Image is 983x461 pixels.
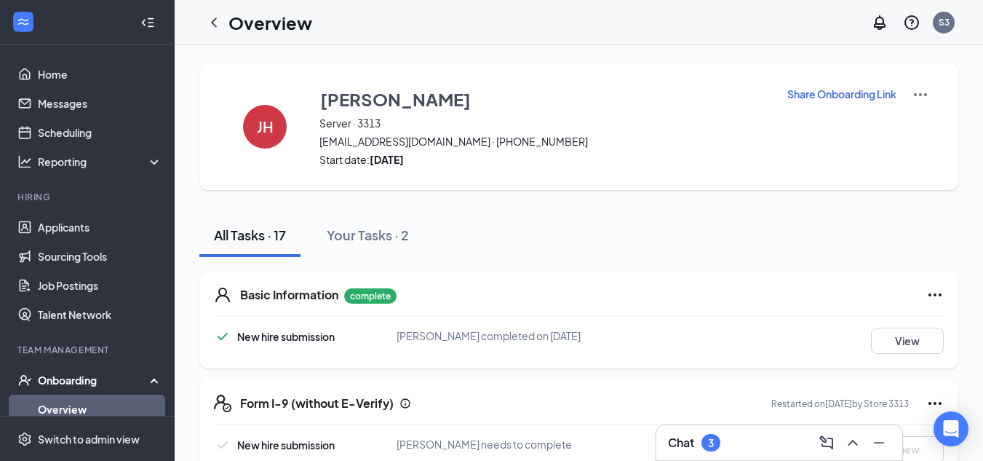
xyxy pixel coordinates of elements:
h5: Form I-9 (without E-Verify) [240,395,394,411]
span: New hire submission [237,438,335,452]
h3: Chat [668,435,694,451]
svg: FormI9EVerifyIcon [214,395,231,412]
svg: ChevronLeft [205,14,223,31]
svg: Settings [17,432,32,446]
a: Talent Network [38,300,162,329]
div: Onboarding [38,373,150,387]
a: Applicants [38,213,162,242]
svg: Ellipses [926,395,944,412]
h1: Overview [228,10,312,35]
svg: User [214,286,231,304]
svg: WorkstreamLogo [16,15,31,29]
svg: Ellipses [926,286,944,304]
svg: Analysis [17,154,32,169]
svg: ComposeMessage [818,434,835,452]
svg: Minimize [870,434,888,452]
button: Share Onboarding Link [787,86,897,102]
svg: UserCheck [17,373,32,387]
span: [PERSON_NAME] completed on [DATE] [397,329,581,342]
div: S3 [939,16,950,28]
div: Switch to admin view [38,432,140,446]
a: Scheduling [38,118,162,147]
svg: Checkmark [214,328,231,345]
svg: Checkmark [214,436,231,454]
div: Your Tasks · 2 [327,226,409,244]
a: Job Postings [38,271,162,300]
div: All Tasks · 17 [214,226,286,244]
span: Start date: [319,152,768,167]
strong: [DATE] [370,153,404,166]
h3: [PERSON_NAME] [320,87,471,111]
div: Reporting [38,154,163,169]
p: complete [344,288,397,304]
button: View [871,328,944,354]
button: ComposeMessage [815,431,838,454]
div: Hiring [17,191,159,203]
button: ChevronUp [841,431,864,454]
div: Open Intercom Messenger [934,411,968,446]
h5: Basic Information [240,287,338,303]
svg: Notifications [871,14,888,31]
span: Server · 3313 [319,116,768,130]
a: Messages [38,89,162,118]
span: [EMAIL_ADDRESS][DOMAIN_NAME] · [PHONE_NUMBER] [319,134,768,149]
h4: JH [257,122,274,132]
button: [PERSON_NAME] [319,86,768,112]
button: Minimize [867,431,891,454]
a: Overview [38,395,162,424]
svg: QuestionInfo [903,14,920,31]
svg: ChevronUp [844,434,861,452]
p: Restarted on [DATE] by Store 3313 [771,398,909,410]
a: Sourcing Tools [38,242,162,271]
svg: Info [399,398,411,409]
p: Share Onboarding Link [787,87,896,101]
div: Team Management [17,344,159,356]
button: JH [228,86,301,167]
span: [PERSON_NAME] needs to complete [397,438,572,451]
div: 3 [708,437,714,449]
svg: Collapse [140,15,155,30]
img: More Actions [912,86,929,103]
span: New hire submission [237,330,335,343]
a: Home [38,60,162,89]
